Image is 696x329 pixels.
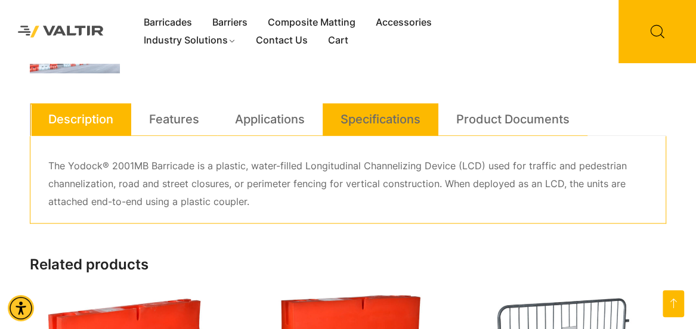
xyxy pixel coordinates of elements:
a: Cart [318,32,358,49]
a: Specifications [341,103,420,135]
a: Barriers [202,14,258,32]
a: Open this option [663,290,684,317]
img: Valtir Rentals [9,17,113,46]
a: Applications [235,103,305,135]
div: Accessibility Menu [8,295,34,321]
a: Accessories [366,14,442,32]
h2: Related products [30,256,666,274]
a: Description [48,103,113,135]
a: Product Documents [456,103,570,135]
a: Features [149,103,199,135]
p: The Yodock® 2001MB Barricade is a plastic, water-filled Longitudinal Channelizing Device (LCD) us... [48,157,648,211]
a: Industry Solutions [134,32,246,49]
a: Composite Matting [258,14,366,32]
a: Contact Us [246,32,318,49]
a: Barricades [134,14,202,32]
